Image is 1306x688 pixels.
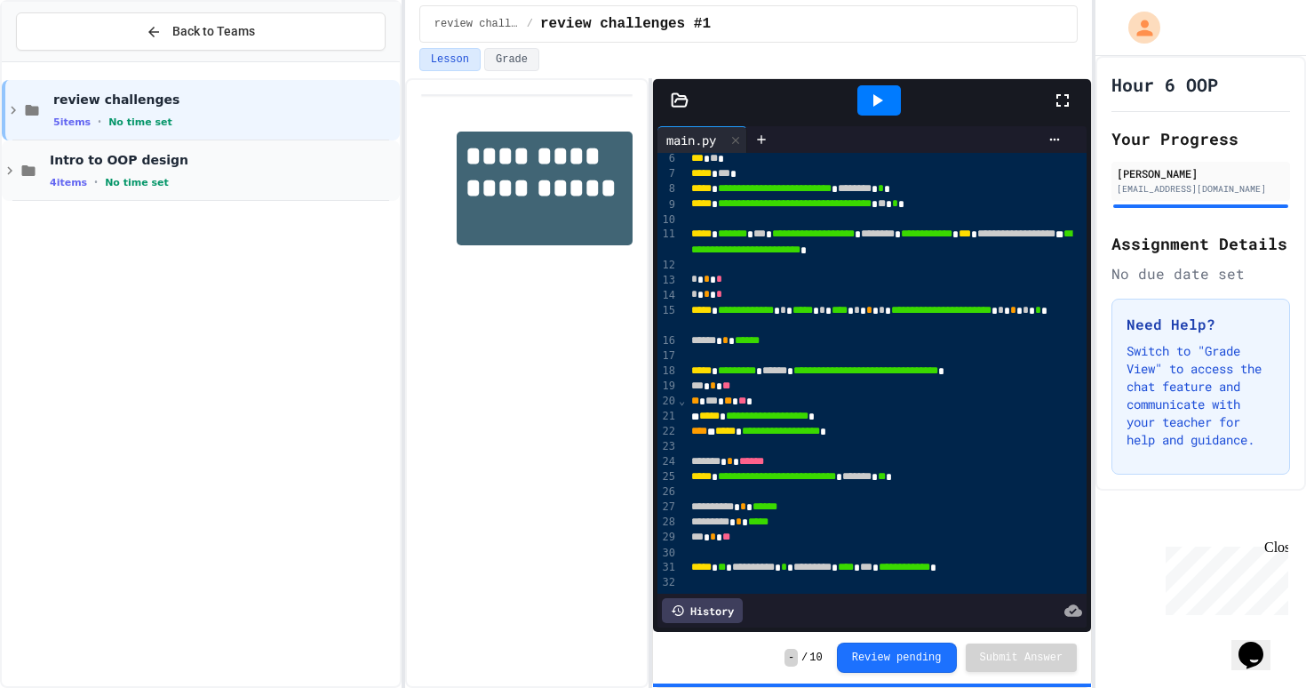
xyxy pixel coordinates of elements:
[657,333,677,348] div: 16
[657,166,677,181] div: 7
[1127,342,1275,449] p: Switch to "Grade View" to access the chat feature and communicate with your teacher for help and ...
[657,288,677,303] div: 14
[105,177,169,188] span: No time set
[50,177,87,188] span: 4 items
[657,575,677,590] div: 32
[657,409,677,424] div: 21
[657,424,677,439] div: 22
[657,560,677,575] div: 31
[657,131,725,149] div: main.py
[657,454,677,469] div: 24
[837,643,957,673] button: Review pending
[657,394,677,409] div: 20
[657,126,747,153] div: main.py
[784,649,798,667] span: -
[94,175,98,189] span: •
[809,651,822,665] span: 10
[657,469,677,484] div: 25
[419,48,481,71] button: Lesson
[1111,231,1290,256] h2: Assignment Details
[657,484,677,500] div: 26
[662,598,743,623] div: History
[1110,7,1165,48] div: My Account
[172,22,255,41] span: Back to Teams
[53,116,91,128] span: 5 items
[484,48,539,71] button: Grade
[7,7,123,113] div: Chat with us now!Close
[1127,314,1275,335] h3: Need Help?
[98,115,101,129] span: •
[657,546,677,561] div: 30
[434,17,520,31] span: review challenges
[1111,126,1290,151] h2: Your Progress
[966,644,1078,672] button: Submit Answer
[657,303,677,333] div: 15
[1111,72,1218,97] h1: Hour 6 OOP
[53,92,396,108] span: review challenges
[50,152,396,168] span: Intro to OOP design
[657,530,677,545] div: 29
[657,364,677,379] div: 18
[108,116,172,128] span: No time set
[657,227,677,257] div: 11
[1111,263,1290,284] div: No due date set
[657,151,677,166] div: 6
[16,12,386,51] button: Back to Teams
[540,13,711,35] span: review challenges #1
[657,258,677,273] div: 12
[1117,165,1285,181] div: [PERSON_NAME]
[1159,540,1288,615] iframe: chat widget
[657,379,677,394] div: 19
[801,651,808,665] span: /
[657,439,677,454] div: 23
[678,395,686,407] span: Fold line
[657,515,677,530] div: 28
[1231,617,1288,670] iframe: chat widget
[980,651,1063,665] span: Submit Answer
[657,212,677,228] div: 10
[657,273,677,288] div: 13
[657,197,677,212] div: 9
[657,181,677,196] div: 8
[657,500,677,515] div: 27
[1117,182,1285,196] div: [EMAIL_ADDRESS][DOMAIN_NAME]
[527,17,533,31] span: /
[657,348,677,364] div: 17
